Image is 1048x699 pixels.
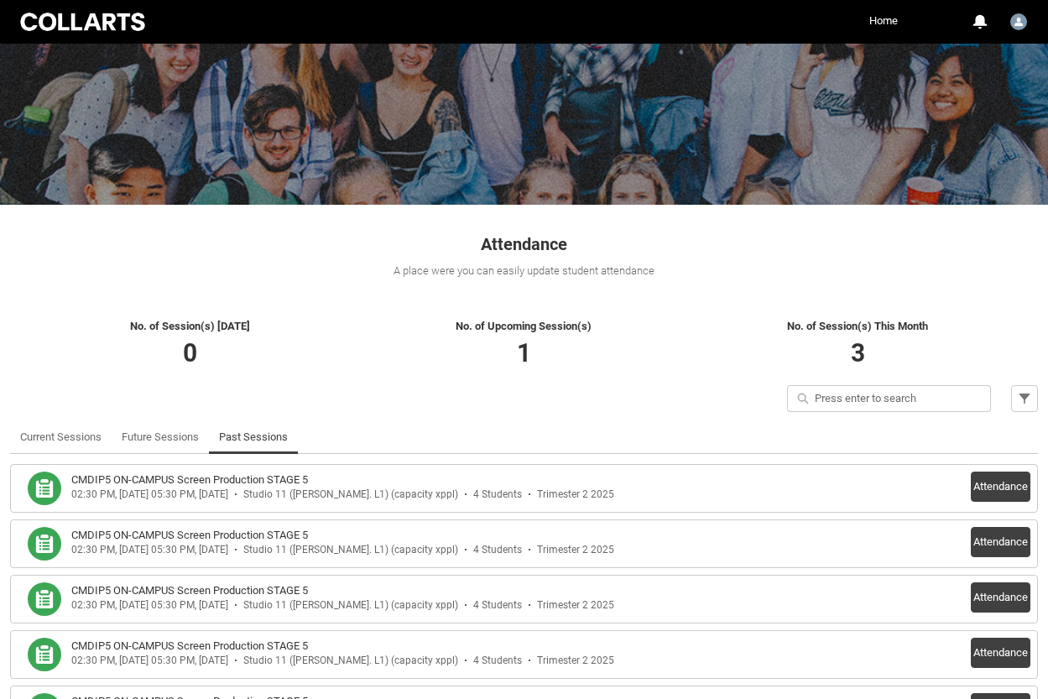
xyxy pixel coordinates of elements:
input: Press enter to search [787,385,991,412]
span: 3 [851,338,865,368]
h3: CMDIP5 ON-CAMPUS Screen Production STAGE 5 [71,527,308,544]
span: 0 [183,338,197,368]
li: Current Sessions [10,420,112,454]
a: Future Sessions [122,420,199,454]
li: Future Sessions [112,420,209,454]
button: Attendance [971,638,1030,668]
div: 4 Students [473,599,522,612]
div: Studio 11 ([PERSON_NAME]. L1) (capacity xppl) [243,544,458,556]
div: 4 Students [473,544,522,556]
span: No. of Session(s) [DATE] [130,320,250,332]
h3: CMDIP5 ON-CAMPUS Screen Production STAGE 5 [71,638,308,655]
div: 4 Students [473,488,522,501]
div: Trimester 2 2025 [537,488,614,501]
div: Studio 11 ([PERSON_NAME]. L1) (capacity xppl) [243,488,458,501]
span: No. of Upcoming Session(s) [456,320,592,332]
div: 02:30 PM, [DATE] 05:30 PM, [DATE] [71,488,228,501]
div: Trimester 2 2025 [537,599,614,612]
a: Past Sessions [219,420,288,454]
img: Eva.Otsing [1010,13,1027,30]
a: Current Sessions [20,420,102,454]
div: Trimester 2 2025 [537,544,614,556]
div: A place were you can easily update student attendance [10,263,1038,279]
button: Attendance [971,527,1030,557]
div: Trimester 2 2025 [537,655,614,667]
button: User Profile Eva.Otsing [1006,7,1031,34]
div: 4 Students [473,655,522,667]
h3: CMDIP5 ON-CAMPUS Screen Production STAGE 5 [71,472,308,488]
button: Attendance [971,472,1030,502]
div: 02:30 PM, [DATE] 05:30 PM, [DATE] [71,599,228,612]
h3: CMDIP5 ON-CAMPUS Screen Production STAGE 5 [71,582,308,599]
button: Attendance [971,582,1030,613]
li: Past Sessions [209,420,298,454]
span: No. of Session(s) This Month [787,320,928,332]
span: Attendance [481,234,567,254]
a: Home [865,8,902,34]
div: 02:30 PM, [DATE] 05:30 PM, [DATE] [71,655,228,667]
div: Studio 11 ([PERSON_NAME]. L1) (capacity xppl) [243,599,458,612]
div: 02:30 PM, [DATE] 05:30 PM, [DATE] [71,544,228,556]
span: 1 [517,338,531,368]
div: Studio 11 ([PERSON_NAME]. L1) (capacity xppl) [243,655,458,667]
button: Filter [1011,385,1038,412]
